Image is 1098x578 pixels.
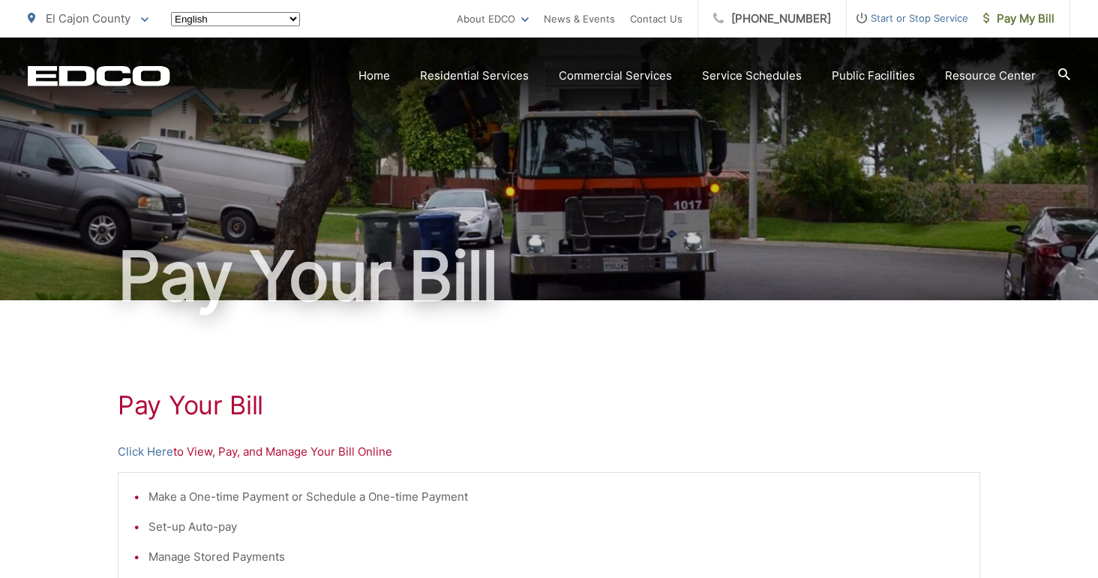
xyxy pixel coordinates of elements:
a: Residential Services [420,67,529,85]
a: Public Facilities [832,67,915,85]
a: Resource Center [945,67,1036,85]
select: Select a language [171,12,300,26]
p: to View, Pay, and Manage Your Bill Online [118,443,980,461]
a: Click Here [118,443,173,461]
span: Pay My Bill [983,10,1054,28]
a: EDCD logo. Return to the homepage. [28,65,170,86]
a: Commercial Services [559,67,672,85]
a: Contact Us [630,10,682,28]
a: Home [358,67,390,85]
h1: Pay Your Bill [28,239,1070,314]
li: Make a One-time Payment or Schedule a One-time Payment [148,488,964,506]
h1: Pay Your Bill [118,390,980,420]
a: News & Events [544,10,615,28]
a: Service Schedules [702,67,802,85]
li: Set-up Auto-pay [148,518,964,536]
li: Manage Stored Payments [148,548,964,566]
span: El Cajon County [46,11,130,26]
a: About EDCO [457,10,529,28]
